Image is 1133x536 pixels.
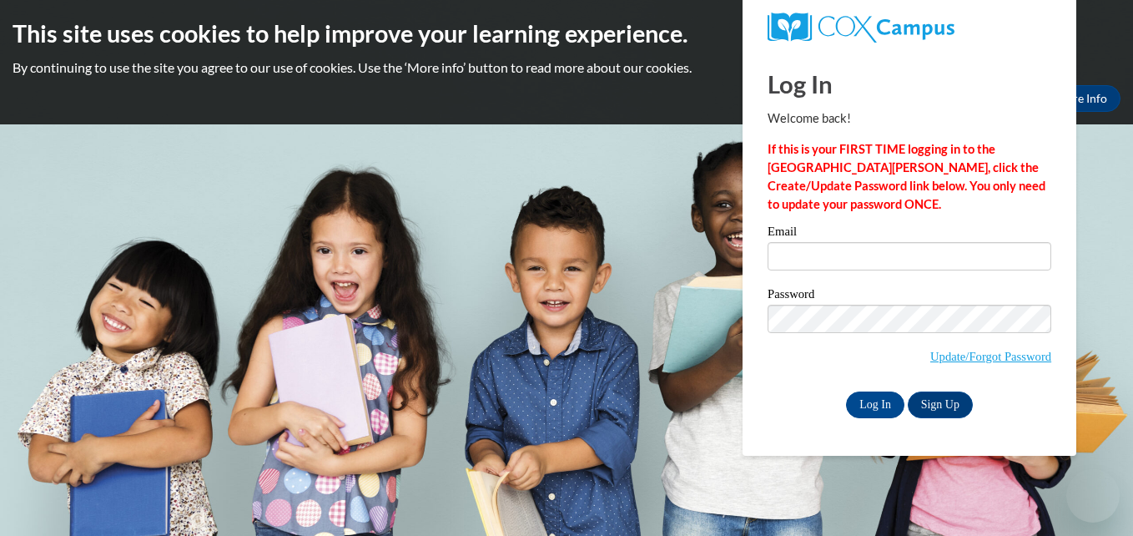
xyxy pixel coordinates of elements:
[768,13,1051,43] a: COX Campus
[768,109,1051,128] p: Welcome back!
[846,392,904,418] input: Log In
[930,350,1051,363] a: Update/Forgot Password
[1066,469,1120,523] iframe: Button to launch messaging window
[13,58,1120,77] p: By continuing to use the site you agree to our use of cookies. Use the ‘More info’ button to read...
[768,288,1051,305] label: Password
[908,392,973,418] a: Sign Up
[13,17,1120,50] h2: This site uses cookies to help improve your learning experience.
[768,225,1051,242] label: Email
[768,67,1051,101] h1: Log In
[1042,85,1120,112] a: More Info
[768,13,954,43] img: COX Campus
[768,142,1045,211] strong: If this is your FIRST TIME logging in to the [GEOGRAPHIC_DATA][PERSON_NAME], click the Create/Upd...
